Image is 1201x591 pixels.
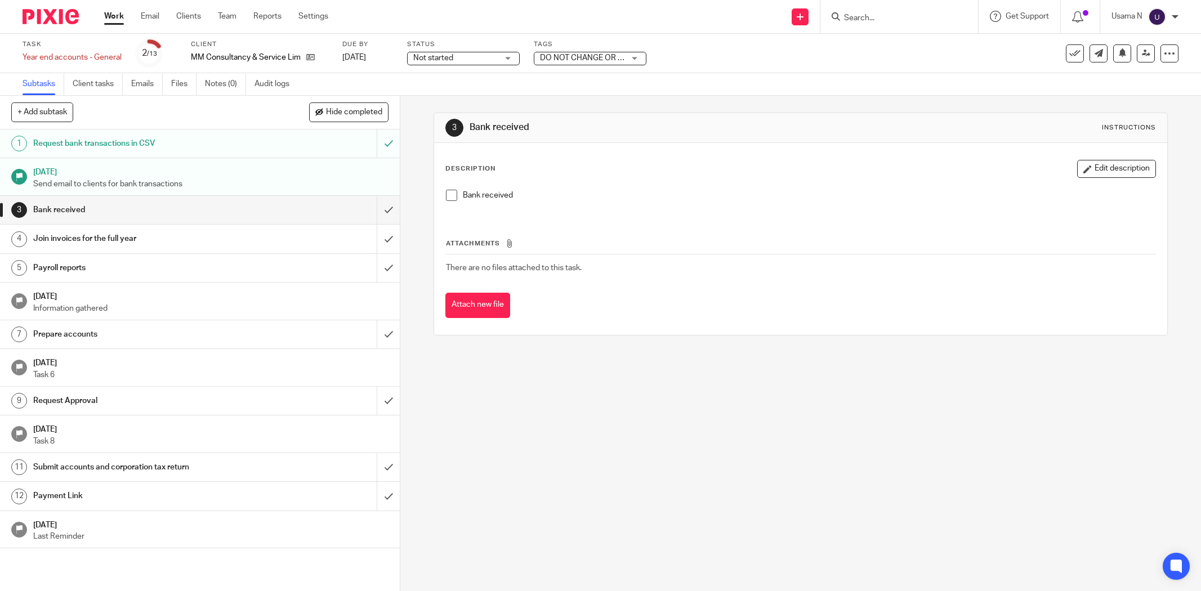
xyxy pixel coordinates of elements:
[23,52,122,63] div: Year end accounts - General
[326,108,382,117] span: Hide completed
[33,164,389,178] h1: [DATE]
[33,355,389,369] h1: [DATE]
[342,53,366,61] span: [DATE]
[33,202,255,218] h1: Bank received
[309,102,389,122] button: Hide completed
[23,73,64,95] a: Subtasks
[298,11,328,22] a: Settings
[33,436,389,447] p: Task 8
[1077,160,1156,178] button: Edit description
[218,11,236,22] a: Team
[23,40,122,49] label: Task
[1148,8,1166,26] img: svg%3E
[33,531,389,542] p: Last Reminder
[131,73,163,95] a: Emails
[1102,123,1156,132] div: Instructions
[33,369,389,380] p: Task 6
[11,459,27,475] div: 11
[23,9,79,24] img: Pixie
[33,326,255,343] h1: Prepare accounts
[142,47,157,60] div: 2
[446,240,500,247] span: Attachments
[445,293,510,318] button: Attach new file
[255,73,298,95] a: Audit logs
[540,54,693,62] span: DO NOT CHANGE OR EDIT THIS TEMPLATE
[342,40,393,49] label: Due by
[33,135,255,152] h1: Request bank transactions in CSV
[843,14,944,24] input: Search
[413,54,453,62] span: Not started
[104,11,124,22] a: Work
[11,326,27,342] div: 7
[33,178,389,190] p: Send email to clients for bank transactions
[534,40,646,49] label: Tags
[11,489,27,504] div: 12
[171,73,197,95] a: Files
[11,102,73,122] button: + Add subtask
[1006,12,1049,20] span: Get Support
[191,52,301,63] p: MM Consultancy & Service Limited
[191,40,328,49] label: Client
[33,303,389,314] p: Information gathered
[11,260,27,276] div: 5
[407,40,520,49] label: Status
[253,11,282,22] a: Reports
[141,11,159,22] a: Email
[11,202,27,218] div: 3
[147,51,157,57] small: /13
[33,517,389,531] h1: [DATE]
[445,119,463,137] div: 3
[33,259,255,276] h1: Payroll reports
[176,11,201,22] a: Clients
[33,421,389,435] h1: [DATE]
[11,231,27,247] div: 4
[11,393,27,409] div: 9
[33,487,255,504] h1: Payment Link
[33,230,255,247] h1: Join invoices for the full year
[470,122,825,133] h1: Bank received
[73,73,123,95] a: Client tasks
[33,288,389,302] h1: [DATE]
[1111,11,1142,22] p: Usama N
[11,136,27,151] div: 1
[463,190,1155,201] p: Bank received
[205,73,246,95] a: Notes (0)
[33,392,255,409] h1: Request Approval
[445,164,495,173] p: Description
[446,264,582,272] span: There are no files attached to this task.
[33,459,255,476] h1: Submit accounts and corporation tax return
